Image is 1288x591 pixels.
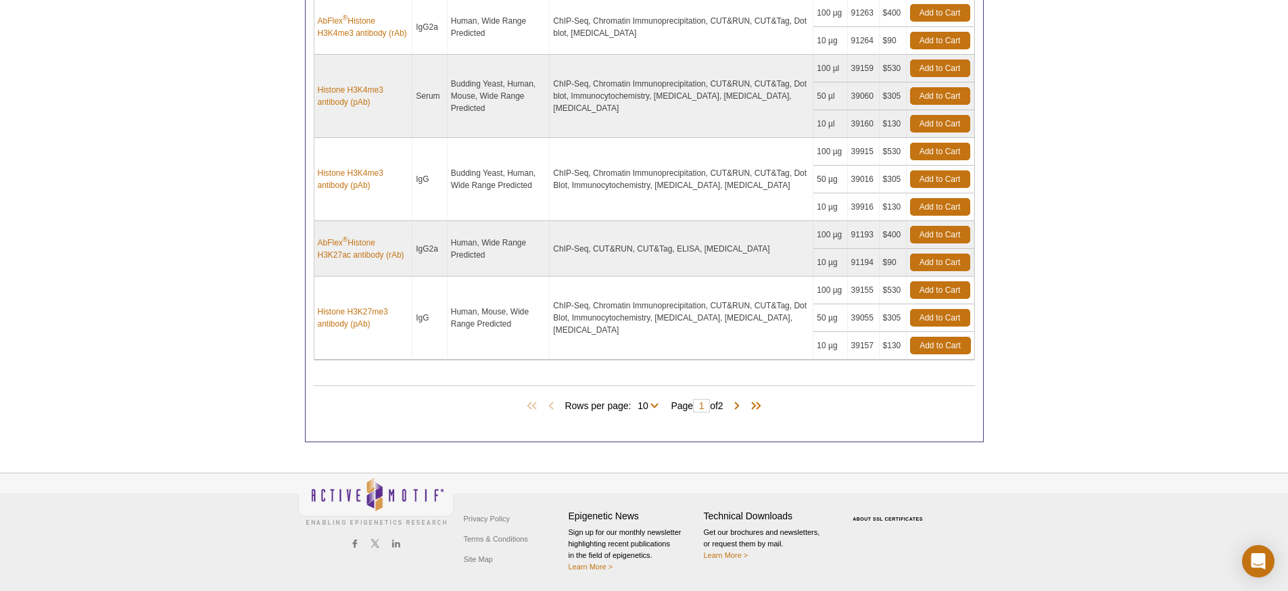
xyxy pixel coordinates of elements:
td: IgG [412,277,448,360]
span: Previous Page [544,400,558,413]
h4: Epigenetic News [569,511,697,522]
td: $530 [880,55,907,82]
a: Terms & Conditions [460,529,531,549]
table: Click to Verify - This site chose Symantec SSL for secure e-commerce and confidential communicati... [839,497,940,527]
td: ChIP-Seq, Chromatin Immunoprecipitation, CUT&RUN, CUT&Tag, Dot blot, Immunocytochemistry, [MEDICA... [550,55,813,138]
a: ABOUT SSL CERTIFICATES [853,517,923,521]
a: Site Map [460,549,496,569]
a: Histone H3K4me3 antibody (pAb) [318,167,409,191]
td: 39055 [848,304,880,332]
td: $305 [880,82,907,110]
td: $90 [880,249,907,277]
td: 10 µl [813,110,847,138]
a: Add to Cart [910,281,970,299]
sup: ® [343,14,348,22]
td: Human, Wide Range Predicted [448,221,550,277]
td: 39915 [848,138,880,166]
td: 10 µg [813,193,847,221]
td: $130 [880,332,907,360]
td: 100 µg [813,138,847,166]
td: 39159 [848,55,880,82]
td: $130 [880,110,907,138]
a: AbFlex®Histone H3K27ac antibody (rAb) [318,237,409,261]
td: 100 µg [813,277,847,304]
td: 91264 [848,27,880,55]
td: 91194 [848,249,880,277]
a: Add to Cart [910,32,970,49]
a: Learn More > [569,563,613,571]
td: $530 [880,277,907,304]
td: 100 µl [813,55,847,82]
span: Rows per page: [565,398,664,412]
td: $530 [880,138,907,166]
span: Last Page [744,400,764,413]
td: 39155 [848,277,880,304]
span: 2 [718,400,723,411]
p: Get our brochures and newsletters, or request them by mail. [704,527,832,561]
td: IgG [412,138,448,221]
td: $305 [880,166,907,193]
a: Learn More > [704,551,748,559]
h4: Technical Downloads [704,511,832,522]
td: 50 µg [813,304,847,332]
td: $305 [880,304,907,332]
td: 39916 [848,193,880,221]
td: 50 µg [813,166,847,193]
a: Add to Cart [910,143,970,160]
a: Histone H3K4me3 antibody (pAb) [318,84,409,108]
a: Privacy Policy [460,509,513,529]
td: 10 µg [813,27,847,55]
span: First Page [524,400,544,413]
sup: ® [343,236,348,243]
td: Human, Mouse, Wide Range Predicted [448,277,550,360]
a: Add to Cart [910,309,970,327]
span: Page of [664,399,730,412]
td: 50 µl [813,82,847,110]
h2: Products (14) [314,385,975,386]
a: Add to Cart [910,60,970,77]
td: 39016 [848,166,880,193]
a: Add to Cart [910,198,970,216]
td: ChIP-Seq, Chromatin Immunoprecipitation, CUT&RUN, CUT&Tag, Dot Blot, Immunocytochemistry, [MEDICA... [550,138,813,221]
td: Budding Yeast, Human, Mouse, Wide Range Predicted [448,55,550,138]
a: Add to Cart [910,87,970,105]
td: $400 [880,221,907,249]
td: 10 µg [813,332,847,360]
td: ChIP-Seq, Chromatin Immunoprecipitation, CUT&RUN, CUT&Tag, Dot Blot, Immunocytochemistry, [MEDICA... [550,277,813,360]
img: Active Motif, [298,473,454,528]
td: $90 [880,27,907,55]
a: Add to Cart [910,254,970,271]
div: Open Intercom Messenger [1242,545,1274,577]
a: Histone H3K27me3 antibody (pAb) [318,306,409,330]
td: ChIP-Seq, CUT&RUN, CUT&Tag, ELISA, [MEDICAL_DATA] [550,221,813,277]
td: 39157 [848,332,880,360]
a: Add to Cart [910,170,970,188]
a: Add to Cart [910,4,970,22]
a: Add to Cart [910,337,971,354]
span: Next Page [730,400,744,413]
td: 91193 [848,221,880,249]
td: 10 µg [813,249,847,277]
td: 39160 [848,110,880,138]
td: 100 µg [813,221,847,249]
td: Serum [412,55,448,138]
td: 39060 [848,82,880,110]
td: $130 [880,193,907,221]
td: IgG2a [412,221,448,277]
a: Add to Cart [910,115,970,133]
a: AbFlex®Histone H3K4me3 antibody (rAb) [318,15,409,39]
td: Budding Yeast, Human, Wide Range Predicted [448,138,550,221]
a: Add to Cart [910,226,970,243]
p: Sign up for our monthly newsletter highlighting recent publications in the field of epigenetics. [569,527,697,573]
